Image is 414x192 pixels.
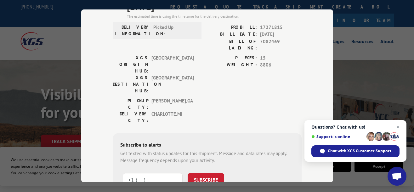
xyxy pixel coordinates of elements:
[311,145,400,157] div: Chat with XGS Customer Support
[207,55,257,62] label: PIECES:
[207,38,257,51] label: BILL OF LADING:
[260,55,302,62] span: 15
[151,74,194,94] span: [GEOGRAPHIC_DATA]
[151,111,194,124] span: CHARLOTTE , MI
[113,74,148,94] label: XGS DESTINATION HUB:
[123,173,183,186] input: Phone Number
[127,14,302,19] div: The estimated time is using the time zone for the delivery destination.
[260,24,302,31] span: 17271815
[207,62,257,69] label: WEIGHT:
[260,31,302,38] span: [DATE]
[394,123,402,131] span: Close chat
[328,148,391,154] span: Chat with XGS Customer Support
[151,55,194,74] span: [GEOGRAPHIC_DATA]
[188,173,224,186] button: SUBSCRIBE
[311,125,400,130] span: Questions? Chat with us!
[260,62,302,69] span: 8806
[153,24,196,37] span: Picked Up
[113,55,148,74] label: XGS ORIGIN HUB:
[113,97,148,111] label: PICKUP CITY:
[113,111,148,124] label: DELIVERY CITY:
[151,97,194,111] span: [PERSON_NAME] , GA
[260,38,302,51] span: 7082469
[207,24,257,31] label: PROBILL:
[311,134,364,139] span: Support is online
[388,167,406,186] div: Open chat
[120,150,294,164] div: Get texted with status updates for this shipment. Message and data rates may apply. Message frequ...
[115,24,150,37] label: DELIVERY INFORMATION:
[120,141,294,150] div: Subscribe to alerts
[207,31,257,38] label: BILL DATE:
